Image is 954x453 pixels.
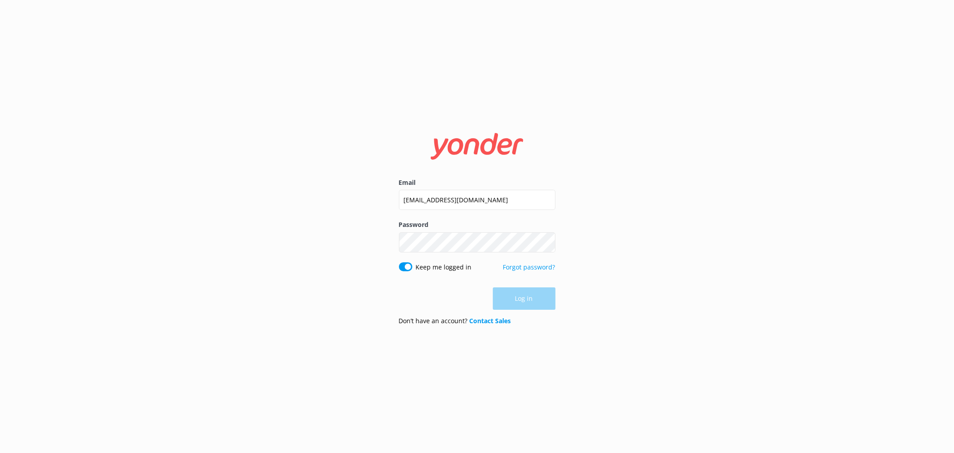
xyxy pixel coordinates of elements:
p: Don’t have an account? [399,316,511,326]
a: Forgot password? [503,263,555,271]
input: user@emailaddress.com [399,190,555,210]
a: Contact Sales [470,316,511,325]
label: Password [399,220,555,230]
label: Email [399,178,555,188]
button: Show password [538,233,555,251]
label: Keep me logged in [416,262,472,272]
